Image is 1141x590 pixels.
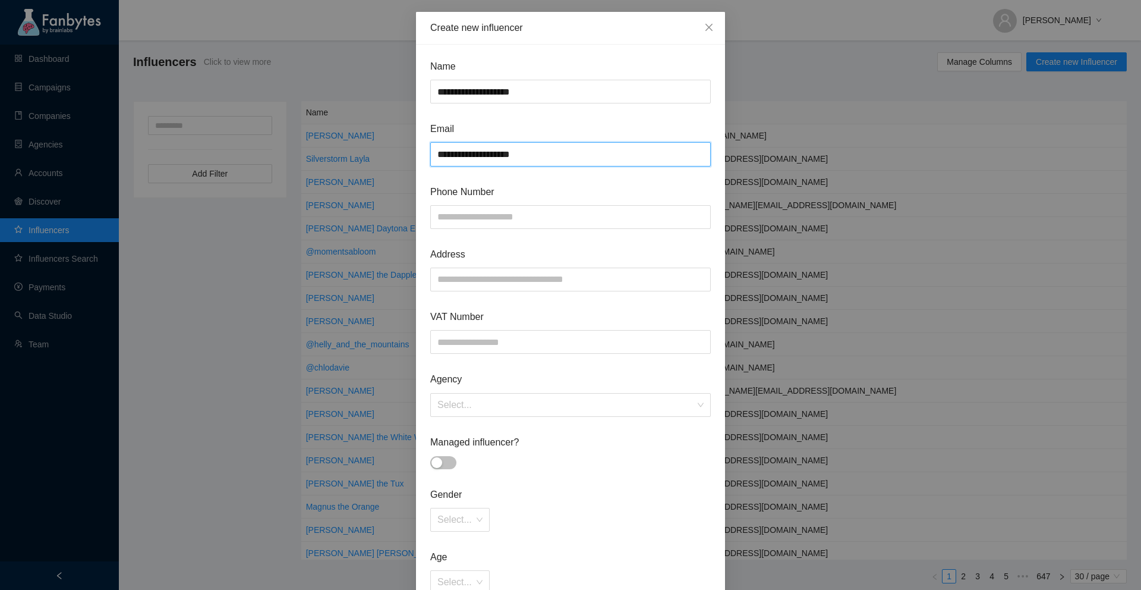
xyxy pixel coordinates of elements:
div: Create new influencer [430,21,711,34]
span: Age [430,550,711,564]
span: VAT Number [430,309,711,324]
span: Name [430,59,711,74]
span: Agency [430,372,711,387]
span: Address [430,247,711,262]
button: Close [693,12,725,44]
span: Gender [430,487,711,502]
span: close [704,23,714,32]
span: Phone Number [430,184,711,199]
span: Email [430,121,711,136]
span: Managed influencer? [430,435,711,450]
